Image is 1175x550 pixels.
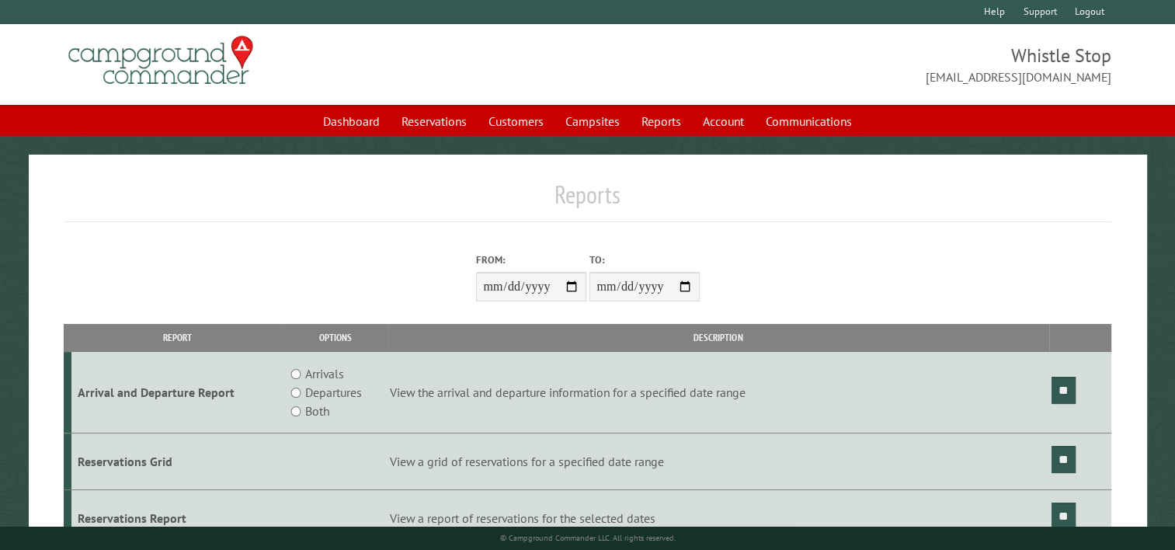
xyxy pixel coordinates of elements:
[388,352,1049,433] td: View the arrival and departure information for a specified date range
[388,489,1049,546] td: View a report of reservations for the selected dates
[64,30,258,91] img: Campground Commander
[694,106,753,136] a: Account
[71,489,284,546] td: Reservations Report
[756,106,861,136] a: Communications
[71,324,284,351] th: Report
[64,179,1111,222] h1: Reports
[556,106,629,136] a: Campsites
[500,533,676,543] small: © Campground Commander LLC. All rights reserved.
[388,324,1049,351] th: Description
[479,106,553,136] a: Customers
[314,106,389,136] a: Dashboard
[632,106,690,136] a: Reports
[71,352,284,433] td: Arrival and Departure Report
[388,433,1049,490] td: View a grid of reservations for a specified date range
[588,43,1112,86] span: Whistle Stop [EMAIL_ADDRESS][DOMAIN_NAME]
[284,324,388,351] th: Options
[589,252,700,267] label: To:
[305,402,329,420] label: Both
[71,433,284,490] td: Reservations Grid
[476,252,586,267] label: From:
[305,364,344,383] label: Arrivals
[305,383,362,402] label: Departures
[392,106,476,136] a: Reservations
